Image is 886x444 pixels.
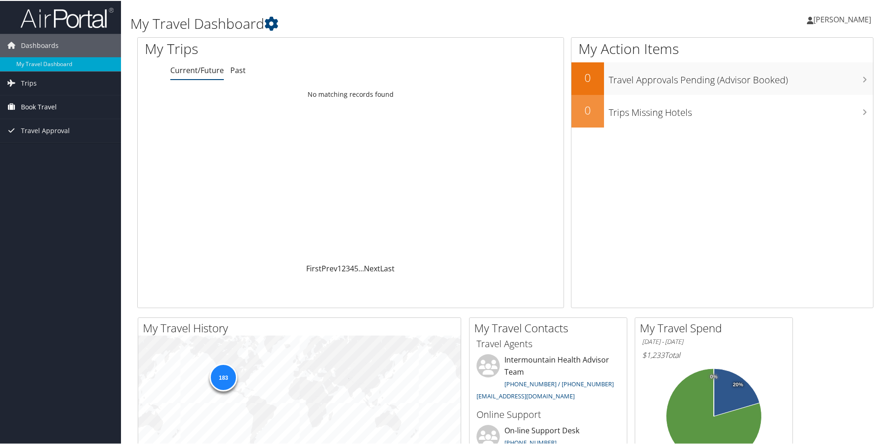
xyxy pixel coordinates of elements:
h6: Total [642,349,785,359]
h3: Trips Missing Hotels [609,101,873,118]
h2: My Travel Spend [640,319,792,335]
a: Prev [322,262,337,273]
a: Past [230,64,246,74]
h6: [DATE] - [DATE] [642,336,785,345]
a: Current/Future [170,64,224,74]
div: 183 [209,363,237,390]
a: 5 [354,262,358,273]
span: Trips [21,71,37,94]
h1: My Travel Dashboard [130,13,631,33]
h3: Travel Approvals Pending (Advisor Booked) [609,68,873,86]
h2: My Travel History [143,319,461,335]
img: airportal-logo.png [20,6,114,28]
td: No matching records found [138,85,564,102]
a: 3 [346,262,350,273]
a: 1 [337,262,342,273]
h3: Online Support [477,407,620,420]
h2: 0 [571,69,604,85]
span: Dashboards [21,33,59,56]
span: [PERSON_NAME] [813,13,871,24]
h2: 0 [571,101,604,117]
h2: My Travel Contacts [474,319,627,335]
li: Intermountain Health Advisor Team [472,353,624,403]
a: 4 [350,262,354,273]
a: Next [364,262,380,273]
a: [PHONE_NUMBER] / [PHONE_NUMBER] [504,379,614,387]
tspan: 20% [733,381,743,387]
a: 2 [342,262,346,273]
a: 0Trips Missing Hotels [571,94,873,127]
a: First [306,262,322,273]
a: 0Travel Approvals Pending (Advisor Booked) [571,61,873,94]
h1: My Trips [145,38,379,58]
span: Travel Approval [21,118,70,141]
span: Book Travel [21,94,57,118]
span: $1,233 [642,349,664,359]
a: [PERSON_NAME] [807,5,880,33]
a: [EMAIL_ADDRESS][DOMAIN_NAME] [477,391,575,399]
a: Last [380,262,395,273]
h1: My Action Items [571,38,873,58]
span: … [358,262,364,273]
tspan: 0% [710,373,718,379]
h3: Travel Agents [477,336,620,350]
